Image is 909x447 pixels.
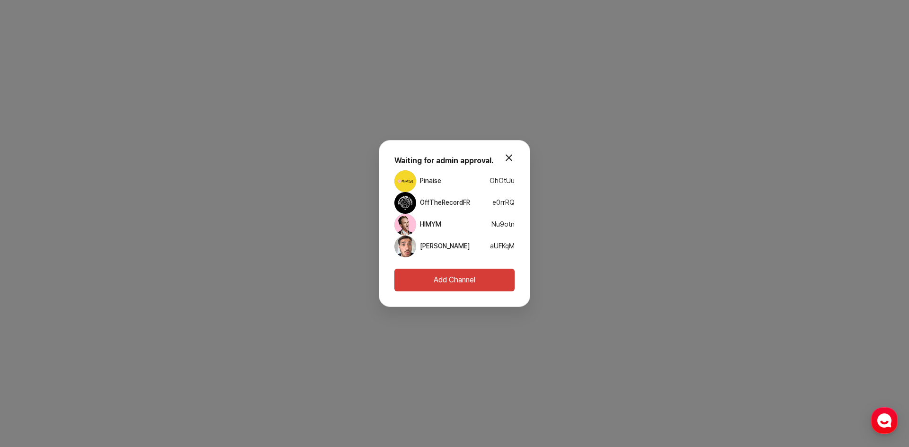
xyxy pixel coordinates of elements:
[499,148,518,167] button: modal.close
[490,242,515,250] span: aUFKqM
[394,269,515,291] button: Add Channel
[492,199,515,206] span: e0rrRQ
[420,220,441,229] a: HIMYM
[394,236,416,257] img: 채널 프로필 이미지
[394,170,416,192] img: 채널 프로필 이미지
[394,192,416,214] img: 채널 프로필 이미지
[140,314,163,322] span: Settings
[491,220,515,228] span: Nu9otn
[3,300,62,324] a: Home
[79,315,107,322] span: Messages
[394,156,493,165] strong: Waiting for admin approval.
[490,177,515,184] span: OhOtUu
[394,214,416,236] img: 채널 프로필 이미지
[420,198,470,208] a: OffTheRecordFR
[24,314,41,322] span: Home
[420,242,470,251] a: [PERSON_NAME]
[62,300,122,324] a: Messages
[122,300,182,324] a: Settings
[420,176,441,186] a: Pinaise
